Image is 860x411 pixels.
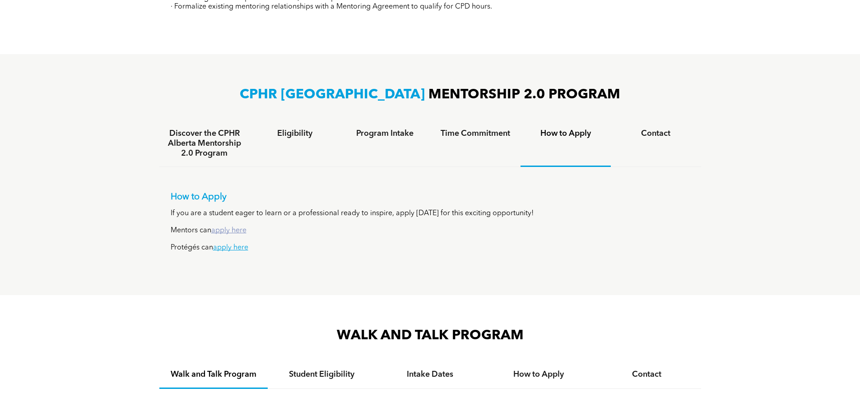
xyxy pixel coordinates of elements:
[240,88,425,102] span: CPHR [GEOGRAPHIC_DATA]
[213,244,248,251] a: apply here
[619,129,693,139] h4: Contact
[276,369,368,379] h4: Student Eligibility
[167,369,260,379] h4: Walk and Talk Program
[348,129,422,139] h4: Program Intake
[171,244,690,252] p: Protégés can
[258,129,332,139] h4: Eligibility
[171,192,690,203] p: How to Apply
[167,129,242,158] h4: Discover the CPHR Alberta Mentorship 2.0 Program
[171,226,690,235] p: Mentors can
[171,3,690,11] p: · Formalize existing mentoring relationships with a Mentoring Agreement to qualify for CPD hours.
[438,129,512,139] h4: Time Commitment
[337,329,524,342] span: WALK AND TALK PROGRAM
[171,209,690,218] p: If you are a student eager to learn or a professional ready to inspire, apply [DATE] for this exc...
[428,88,620,102] span: MENTORSHIP 2.0 PROGRAM
[601,369,693,379] h4: Contact
[493,369,585,379] h4: How to Apply
[384,369,476,379] h4: Intake Dates
[529,129,603,139] h4: How to Apply
[211,227,246,234] a: apply here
